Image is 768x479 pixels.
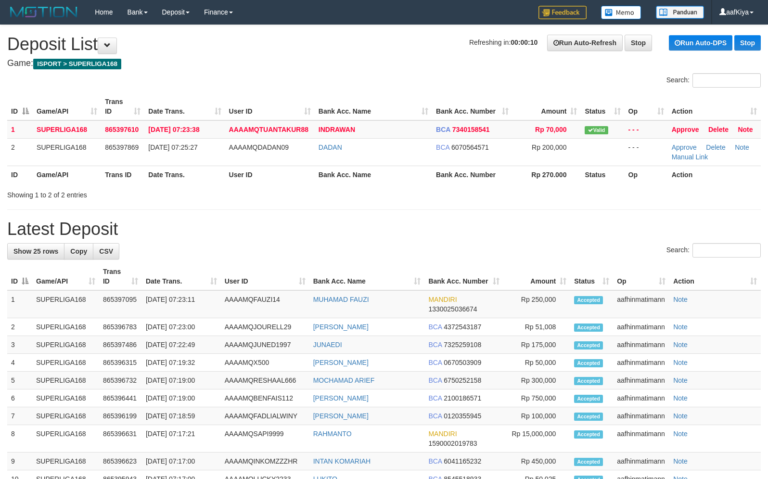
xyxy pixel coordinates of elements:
span: Refreshing in: [469,39,538,46]
td: [DATE] 07:19:32 [142,354,221,372]
th: ID [7,166,33,183]
td: Rp 50,000 [503,354,570,372]
a: Note [673,341,688,349]
span: Copy 0120355945 to clipboard [444,412,481,420]
a: Note [673,412,688,420]
a: DADAN [319,143,342,151]
td: Rp 250,000 [503,290,570,318]
span: MANDIRI [428,430,457,438]
a: JUNAEDI [313,341,342,349]
span: Accepted [574,413,603,421]
td: 865397095 [99,290,142,318]
td: 1 [7,120,33,139]
td: aafhinmatimann [613,290,669,318]
th: Status [581,166,624,183]
th: Game/API: activate to sort column ascending [33,93,101,120]
td: 5 [7,372,32,389]
td: aafhinmatimann [613,407,669,425]
a: [PERSON_NAME] [313,323,369,331]
input: Search: [692,243,761,258]
td: [DATE] 07:17:21 [142,425,221,453]
td: AAAAMQFAUZI14 [221,290,309,318]
span: Copy 7325259108 to clipboard [444,341,481,349]
th: User ID: activate to sort column ascending [225,93,315,120]
th: Trans ID [101,166,144,183]
th: Date Trans.: activate to sort column ascending [144,93,225,120]
a: [PERSON_NAME] [313,394,369,402]
th: Game/API: activate to sort column ascending [32,263,99,290]
span: MANDIRI [428,296,457,303]
td: 865396783 [99,318,142,336]
span: BCA [428,376,442,384]
a: Approve [672,143,697,151]
td: [DATE] 07:23:11 [142,290,221,318]
span: AAAAMQDADAN09 [229,143,289,151]
span: Accepted [574,395,603,403]
td: 3 [7,336,32,354]
td: Rp 100,000 [503,407,570,425]
input: Search: [692,73,761,88]
td: AAAAMQSAPI9999 [221,425,309,453]
span: Copy 0670503909 to clipboard [444,359,481,366]
th: Date Trans.: activate to sort column ascending [142,263,221,290]
th: Bank Acc. Number [432,166,512,183]
td: 865396631 [99,425,142,453]
img: MOTION_logo.png [7,5,80,19]
a: Stop [625,35,652,51]
td: aafhinmatimann [613,389,669,407]
img: Button%20Memo.svg [601,6,641,19]
td: 1 [7,290,32,318]
span: AAAAMQTUANTAKUR88 [229,126,308,133]
th: Status: activate to sort column ascending [581,93,624,120]
a: Note [673,296,688,303]
a: INDRAWAN [319,126,355,133]
span: Accepted [574,458,603,466]
span: Copy [70,247,87,255]
a: Manual Link [672,153,708,161]
td: SUPERLIGA168 [32,425,99,453]
span: BCA [436,143,449,151]
span: BCA [428,323,442,331]
span: BCA [428,457,442,465]
span: 865397610 [105,126,139,133]
span: [DATE] 07:23:38 [148,126,199,133]
span: Show 25 rows [13,247,58,255]
td: [DATE] 07:19:00 [142,372,221,389]
td: aafhinmatimann [613,453,669,470]
th: Op: activate to sort column ascending [613,263,669,290]
td: Rp 750,000 [503,389,570,407]
div: Showing 1 to 2 of 2 entries [7,186,313,200]
strong: 00:00:10 [511,39,538,46]
td: AAAAMQRESHAAL666 [221,372,309,389]
td: Rp 51,008 [503,318,570,336]
th: Op [625,166,668,183]
a: RAHMANTO [313,430,352,438]
th: Op: activate to sort column ascending [625,93,668,120]
span: Accepted [574,359,603,367]
a: Note [673,323,688,331]
span: Copy 2100186571 to clipboard [444,394,481,402]
th: User ID [225,166,315,183]
th: Bank Acc. Name [315,166,432,183]
span: Accepted [574,296,603,304]
td: Rp 175,000 [503,336,570,354]
span: Accepted [574,430,603,439]
td: 2 [7,318,32,336]
td: SUPERLIGA168 [32,389,99,407]
span: Rp 200,000 [532,143,566,151]
td: AAAAMQJUNED1997 [221,336,309,354]
td: 2 [7,138,33,166]
span: Copy 6041165232 to clipboard [444,457,481,465]
td: Rp 15,000,000 [503,425,570,453]
span: Accepted [574,324,603,332]
td: SUPERLIGA168 [32,372,99,389]
a: MOCHAMAD ARIEF [313,376,375,384]
td: 865396732 [99,372,142,389]
span: BCA [428,412,442,420]
td: SUPERLIGA168 [32,453,99,470]
td: 865396315 [99,354,142,372]
th: Bank Acc. Name: activate to sort column ascending [309,263,425,290]
h1: Deposit List [7,35,761,54]
td: Rp 450,000 [503,453,570,470]
th: Amount: activate to sort column ascending [503,263,570,290]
